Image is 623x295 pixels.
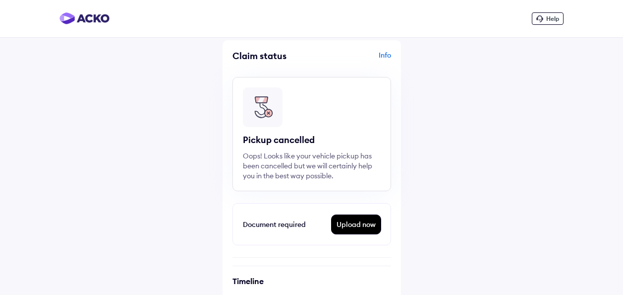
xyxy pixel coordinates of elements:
div: Upload now [332,215,381,234]
div: Claim status [232,50,309,62]
span: Help [546,15,559,22]
div: Info [314,50,391,69]
div: Document required [243,219,332,230]
img: horizontal-gradient.png [59,12,110,24]
div: Oops! Looks like your vehicle pickup has been cancelled but we will certainly help you in the bes... [243,151,381,181]
h6: Timeline [232,276,391,286]
div: Pickup cancelled [243,134,381,146]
